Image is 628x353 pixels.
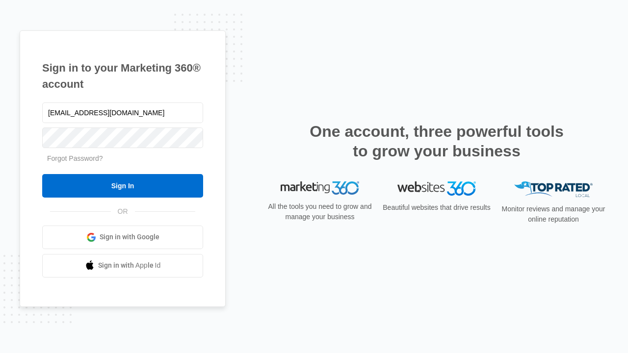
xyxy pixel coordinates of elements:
[382,202,492,213] p: Beautiful websites that drive results
[265,202,375,222] p: All the tools you need to grow and manage your business
[47,154,103,162] a: Forgot Password?
[42,102,203,123] input: Email
[98,260,161,271] span: Sign in with Apple Id
[42,254,203,277] a: Sign in with Apple Id
[111,206,135,217] span: OR
[42,226,203,249] a: Sign in with Google
[514,181,593,198] img: Top Rated Local
[42,174,203,198] input: Sign In
[100,232,159,242] span: Sign in with Google
[397,181,476,196] img: Websites 360
[307,122,567,161] h2: One account, three powerful tools to grow your business
[281,181,359,195] img: Marketing 360
[498,204,608,225] p: Monitor reviews and manage your online reputation
[42,60,203,92] h1: Sign in to your Marketing 360® account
